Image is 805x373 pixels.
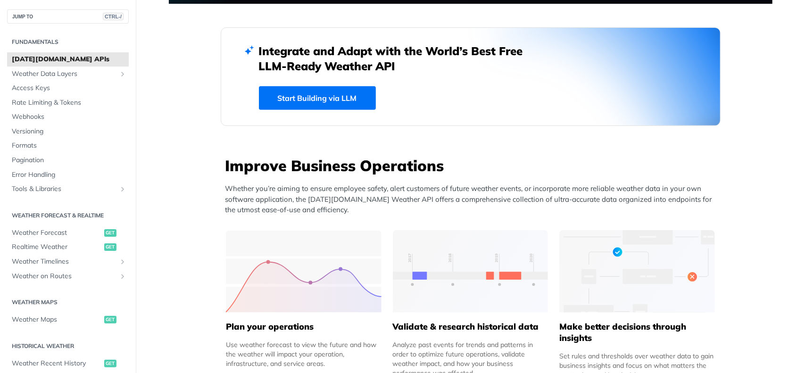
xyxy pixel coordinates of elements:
[104,360,116,367] span: get
[393,230,548,313] img: 13d7ca0-group-496-2.svg
[12,242,102,252] span: Realtime Weather
[119,273,126,280] button: Show subpages for Weather on Routes
[259,43,537,74] h2: Integrate and Adapt with the World’s Best Free LLM-Ready Weather API
[7,356,129,371] a: Weather Recent Historyget
[12,98,126,108] span: Rate Limiting & Tokens
[7,168,129,182] a: Error Handling
[7,226,129,240] a: Weather Forecastget
[119,185,126,193] button: Show subpages for Tools & Libraries
[225,155,721,176] h3: Improve Business Operations
[12,272,116,281] span: Weather on Routes
[7,9,129,24] button: JUMP TOCTRL-/
[12,228,102,238] span: Weather Forecast
[12,127,126,136] span: Versioning
[7,269,129,283] a: Weather on RoutesShow subpages for Weather on Routes
[7,96,129,110] a: Rate Limiting & Tokens
[7,153,129,167] a: Pagination
[119,70,126,78] button: Show subpages for Weather Data Layers
[12,170,126,180] span: Error Handling
[226,321,382,332] h5: Plan your operations
[7,52,129,66] a: [DATE][DOMAIN_NAME] APIs
[559,321,715,344] h5: Make better decisions through insights
[7,67,129,81] a: Weather Data LayersShow subpages for Weather Data Layers
[392,321,548,332] h5: Validate & research historical data
[7,182,129,196] a: Tools & LibrariesShow subpages for Tools & Libraries
[12,69,116,79] span: Weather Data Layers
[12,257,116,266] span: Weather Timelines
[7,255,129,269] a: Weather TimelinesShow subpages for Weather Timelines
[7,211,129,220] h2: Weather Forecast & realtime
[7,313,129,327] a: Weather Mapsget
[226,340,382,368] div: Use weather forecast to view the future and how the weather will impact your operation, infrastru...
[7,139,129,153] a: Formats
[12,83,126,93] span: Access Keys
[559,230,715,313] img: a22d113-group-496-32x.svg
[12,184,116,194] span: Tools & Libraries
[7,240,129,254] a: Realtime Weatherget
[12,315,102,324] span: Weather Maps
[7,110,129,124] a: Webhooks
[103,13,124,20] span: CTRL-/
[12,359,102,368] span: Weather Recent History
[12,156,126,165] span: Pagination
[7,298,129,307] h2: Weather Maps
[7,124,129,139] a: Versioning
[104,229,116,237] span: get
[119,258,126,265] button: Show subpages for Weather Timelines
[104,316,116,323] span: get
[7,342,129,350] h2: Historical Weather
[12,141,126,150] span: Formats
[104,243,116,251] span: get
[259,86,376,110] a: Start Building via LLM
[226,230,382,313] img: 39565e8-group-4962x.svg
[7,81,129,95] a: Access Keys
[225,183,721,216] p: Whether you’re aiming to ensure employee safety, alert customers of future weather events, or inc...
[12,55,126,64] span: [DATE][DOMAIN_NAME] APIs
[12,112,126,122] span: Webhooks
[7,38,129,46] h2: Fundamentals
